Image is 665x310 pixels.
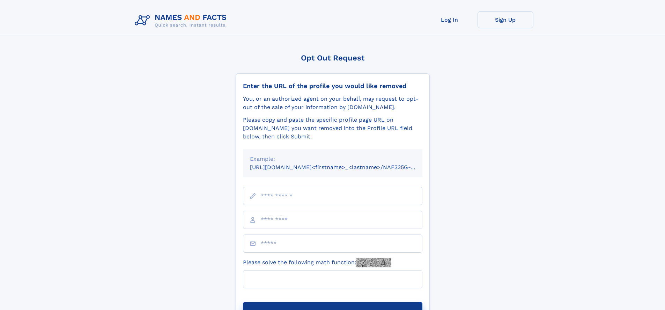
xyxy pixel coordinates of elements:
[236,53,430,62] div: Opt Out Request
[243,82,422,90] div: Enter the URL of the profile you would like removed
[250,155,415,163] div: Example:
[250,164,436,171] small: [URL][DOMAIN_NAME]<firstname>_<lastname>/NAF325G-xxxxxxxx
[243,258,391,267] label: Please solve the following math function:
[243,95,422,111] div: You, or an authorized agent on your behalf, may request to opt-out of the sale of your informatio...
[478,11,533,28] a: Sign Up
[132,11,232,30] img: Logo Names and Facts
[422,11,478,28] a: Log In
[243,116,422,141] div: Please copy and paste the specific profile page URL on [DOMAIN_NAME] you want removed into the Pr...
